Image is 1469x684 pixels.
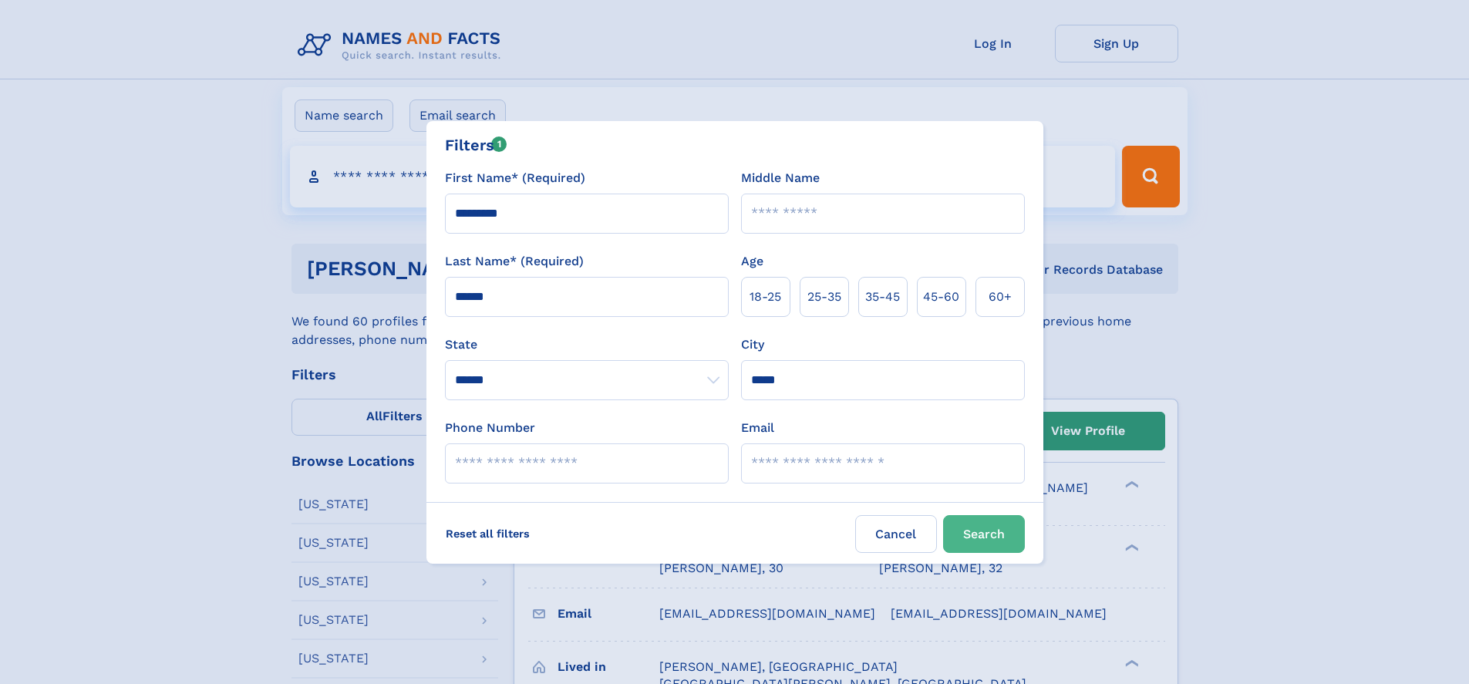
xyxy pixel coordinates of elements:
label: State [445,335,729,354]
span: 45‑60 [923,288,959,306]
button: Search [943,515,1025,553]
label: Middle Name [741,169,820,187]
label: Email [741,419,774,437]
label: City [741,335,764,354]
label: Cancel [855,515,937,553]
div: Filters [445,133,507,157]
span: 18‑25 [750,288,781,306]
label: First Name* (Required) [445,169,585,187]
label: Age [741,252,763,271]
label: Phone Number [445,419,535,437]
label: Last Name* (Required) [445,252,584,271]
span: 35‑45 [865,288,900,306]
span: 25‑35 [807,288,841,306]
span: 60+ [989,288,1012,306]
label: Reset all filters [436,515,540,552]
